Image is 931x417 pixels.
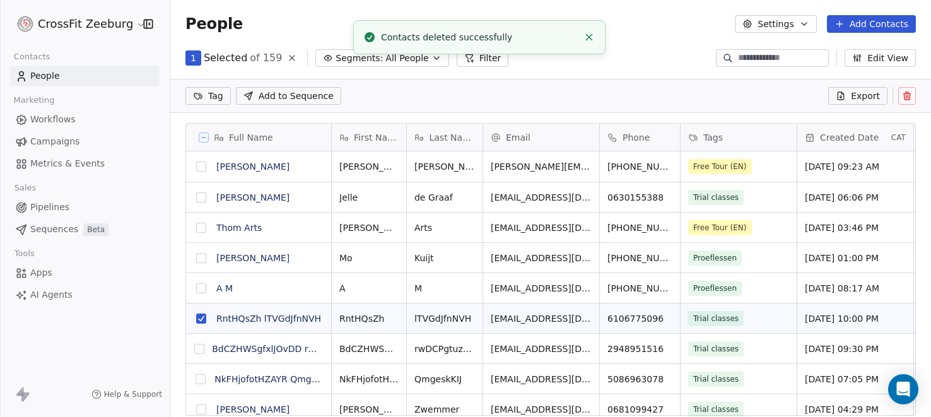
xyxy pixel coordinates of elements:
span: [DATE] 01:00 PM [805,252,906,264]
a: People [10,66,160,86]
span: [DATE] 10:00 PM [805,312,906,325]
span: BdCZHWSgfxlJOvDD [339,343,399,355]
span: Marketing [8,91,60,110]
span: Apps [30,266,52,279]
button: Tag [185,87,231,105]
a: NkFHjofotHZAYR QmgeskKIJ [214,374,337,384]
div: Phone [600,124,680,151]
a: Metrics & Events [10,153,160,174]
button: Edit View [845,49,916,67]
span: [EMAIL_ADDRESS][DOMAIN_NAME] [491,373,592,385]
span: [EMAIL_ADDRESS][DOMAIN_NAME] [491,403,592,416]
span: [PHONE_NUMBER] [607,160,672,173]
span: Tags [703,131,723,144]
span: AI Agents [30,288,73,302]
button: Export [828,87,887,105]
span: [PERSON_NAME] [339,160,399,173]
span: Sequences [30,223,78,236]
span: [PHONE_NUMBER] [607,252,672,264]
span: First Name [354,131,399,144]
span: Selected [204,50,247,66]
button: Add Contacts [827,15,916,33]
span: [EMAIL_ADDRESS][DOMAIN_NAME] [491,282,592,295]
button: Add to Sequence [236,87,341,105]
a: Workflows [10,109,160,130]
a: [PERSON_NAME] [216,192,290,203]
span: Help & Support [104,389,162,399]
button: Settings [735,15,816,33]
button: Filter [457,49,509,67]
span: QmgeskKIJ [414,373,475,385]
span: Kuijt [414,252,475,264]
span: 0681099427 [607,403,672,416]
span: Arts [414,221,475,234]
a: Pipelines [10,197,160,218]
span: Segments: [336,52,383,65]
span: Email [506,131,530,144]
div: First Name [332,124,406,151]
span: Mo [339,252,399,264]
span: de Graaf [414,191,475,204]
span: Campaigns [30,135,79,148]
span: 2948951516 [607,343,672,355]
span: Phone [623,131,650,144]
span: [PERSON_NAME] [339,221,399,234]
button: Close toast [581,29,597,45]
span: Sales [9,179,42,197]
a: BdCZHWSgfxlJOvDD rwDCPgtuzbiZ [212,344,367,354]
span: [EMAIL_ADDRESS][DOMAIN_NAME] [491,343,592,355]
button: CrossFit Zeeburg [15,13,134,35]
span: Created Date [820,131,879,144]
span: Proeflessen [688,250,742,266]
span: Trial classes [688,311,744,326]
span: Contacts [8,47,56,66]
div: Tags [681,124,797,151]
span: A [339,282,399,295]
span: M [414,282,475,295]
span: CAT [891,132,906,143]
div: Last Name [407,124,483,151]
div: Created DateCAT [797,124,913,151]
span: [DATE] 03:46 PM [805,221,906,234]
span: Pipelines [30,201,69,214]
span: [DATE] 09:23 AM [805,160,906,173]
img: logo%20website.jpg [18,16,33,32]
span: NkFHjofotHZAYR [339,373,399,385]
a: RntHQsZh lTVGdJfnNVH [216,314,321,324]
span: Jelle [339,191,399,204]
span: Trial classes [688,341,744,356]
span: Export [851,90,880,102]
a: [PERSON_NAME] [216,404,290,414]
span: People [30,69,60,83]
button: 1 [185,50,201,66]
span: [DATE] 09:30 PM [805,343,906,355]
span: [EMAIL_ADDRESS][DOMAIN_NAME] [491,191,592,204]
span: RntHQsZh [339,312,399,325]
a: A M [216,283,233,293]
span: 6106775096 [607,312,672,325]
a: Thom Arts [216,223,262,233]
div: Email [483,124,599,151]
span: Full Name [229,131,273,144]
span: Beta [83,223,108,236]
span: Free Tour (EN) [688,220,752,235]
a: Campaigns [10,131,160,152]
a: SequencesBeta [10,219,160,240]
span: Trial classes [688,402,744,417]
span: Workflows [30,113,76,126]
span: [EMAIL_ADDRESS][DOMAIN_NAME] [491,221,592,234]
span: [DATE] 08:17 AM [805,282,906,295]
span: [PERSON_NAME] [339,403,399,416]
span: All People [385,52,428,65]
div: Contacts deleted successfully [381,31,578,44]
span: Trial classes [688,190,744,205]
span: [EMAIL_ADDRESS][DOMAIN_NAME] [491,252,592,264]
span: [DATE] 04:29 PM [805,403,906,416]
span: CrossFit Zeeburg [38,16,133,32]
span: rwDCPgtuzbiZ [414,343,475,355]
span: lTVGdJfnNVH [414,312,475,325]
span: Proeflessen [688,281,742,296]
span: Free Tour (EN) [688,159,752,174]
span: Last Name [429,131,475,144]
span: Trial classes [688,372,744,387]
